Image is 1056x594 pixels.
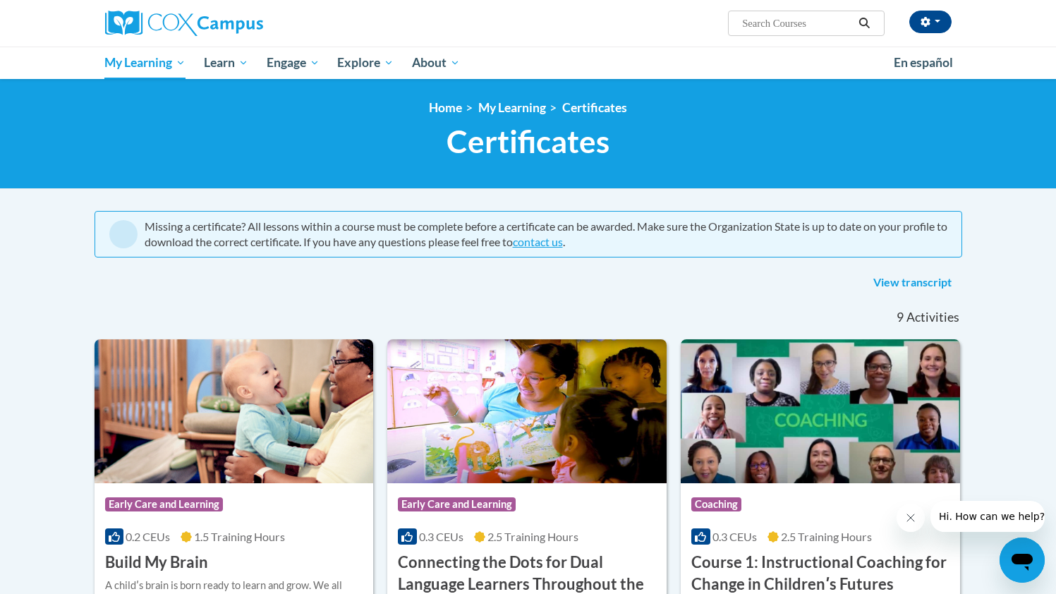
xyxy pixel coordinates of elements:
[562,100,627,115] a: Certificates
[403,47,469,79] a: About
[930,501,1045,532] iframe: Message from company
[781,530,872,543] span: 2.5 Training Hours
[387,339,667,483] img: Course Logo
[84,47,973,79] div: Main menu
[429,100,462,115] a: Home
[194,530,285,543] span: 1.5 Training Hours
[126,530,170,543] span: 0.2 CEUs
[104,54,186,71] span: My Learning
[267,54,320,71] span: Engage
[691,497,741,511] span: Coaching
[95,339,374,483] img: Course Logo
[105,11,373,36] a: Cox Campus
[337,54,394,71] span: Explore
[906,310,959,325] span: Activities
[195,47,257,79] a: Learn
[863,272,962,294] a: View transcript
[513,235,563,248] a: contact us
[885,48,962,78] a: En español
[1000,538,1045,583] iframe: Button to launch messaging window
[712,530,757,543] span: 0.3 CEUs
[398,497,516,511] span: Early Care and Learning
[96,47,195,79] a: My Learning
[478,100,546,115] a: My Learning
[897,310,904,325] span: 9
[204,54,248,71] span: Learn
[105,497,223,511] span: Early Care and Learning
[894,55,953,70] span: En español
[447,123,609,160] span: Certificates
[328,47,403,79] a: Explore
[681,339,960,483] img: Course Logo
[487,530,578,543] span: 2.5 Training Hours
[257,47,329,79] a: Engage
[741,15,854,32] input: Search Courses
[412,54,460,71] span: About
[105,552,208,574] h3: Build My Brain
[897,504,925,532] iframe: Close message
[419,530,463,543] span: 0.3 CEUs
[105,11,263,36] img: Cox Campus
[909,11,952,33] button: Account Settings
[145,219,947,250] div: Missing a certificate? All lessons within a course must be complete before a certificate can be a...
[854,15,875,32] button: Search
